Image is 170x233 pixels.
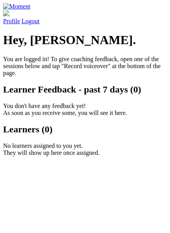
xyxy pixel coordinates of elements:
img: default_avatar-b4e2223d03051bc43aaaccfb402a43260a3f17acc7fafc1603fdf008d6cba3c9.png [3,10,9,16]
h2: Learners (0) [3,124,167,135]
h1: Hey, [PERSON_NAME]. [3,33,167,47]
img: Moment [3,3,30,10]
p: You don't have any feedback yet! As soon as you receive some, you will see it here. [3,103,167,116]
a: Logout [22,18,40,24]
a: Profile [3,10,167,24]
p: No learners assigned to you yet. They will show up here once assigned. [3,142,167,156]
h2: Learner Feedback - past 7 days (0) [3,84,167,95]
p: You are logged in! To give coaching feedback, open one of the sessions below and tap "Record voic... [3,56,167,77]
